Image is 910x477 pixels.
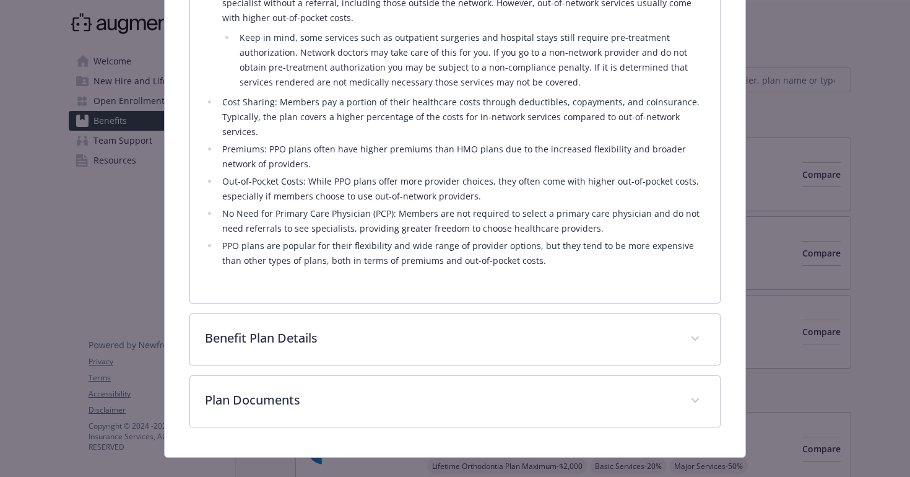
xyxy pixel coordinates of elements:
[190,376,721,427] div: Plan Documents
[190,314,721,365] div: Benefit Plan Details
[219,142,706,172] li: Premiums: PPO plans often have higher premiums than HMO plans due to the increased flexibility an...
[205,329,676,348] p: Benefit Plan Details
[219,95,706,139] li: Cost Sharing: Members pay a portion of their healthcare costs through deductibles, copayments, an...
[219,174,706,204] li: Out-of-Pocket Costs: While PPO plans offer more provider choices, they often come with higher out...
[236,30,706,90] li: Keep in mind, some services such as outpatient surgeries and hospital stays still require pre-tre...
[219,239,706,268] li: PPO plans are popular for their flexibility and wide range of provider options, but they tend to ...
[219,206,706,236] li: No Need for Primary Care Physician (PCP): Members are not required to select a primary care physi...
[205,391,676,409] p: Plan Documents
